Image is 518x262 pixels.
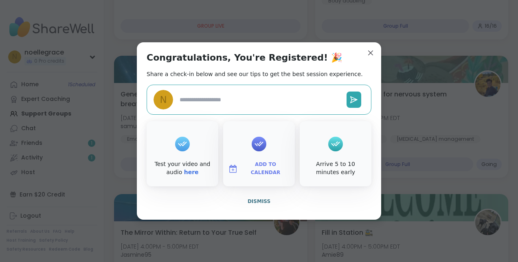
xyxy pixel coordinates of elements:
h2: Share a check-in below and see our tips to get the best session experience. [147,70,363,78]
div: Test your video and audio [148,160,217,176]
img: ShareWell Logomark [228,164,238,174]
h1: Congratulations, You're Registered! 🎉 [147,52,342,63]
a: here [184,169,199,175]
span: n [160,93,167,107]
span: Dismiss [248,199,270,204]
button: Add to Calendar [225,160,293,177]
div: Arrive 5 to 10 minutes early [301,160,370,176]
button: Dismiss [147,193,371,210]
span: Add to Calendar [241,161,290,177]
